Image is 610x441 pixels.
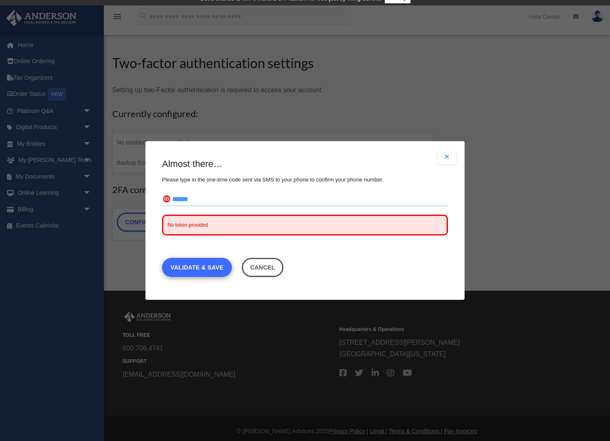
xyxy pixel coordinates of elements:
button: Close this dialog window [242,258,284,277]
p: Please type in the one-time code sent via SMS to your phone to confirm your phone number. [162,175,448,185]
button: Close modal [438,149,456,164]
a: Validate & Save [162,258,232,277]
span: No token provided [167,222,208,228]
h3: Almost there… [162,158,448,171]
